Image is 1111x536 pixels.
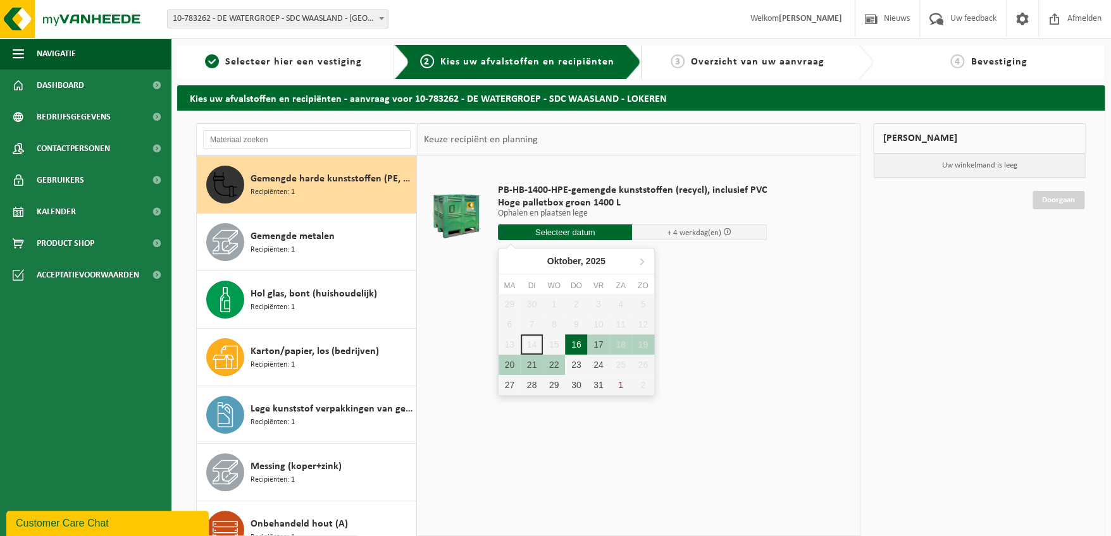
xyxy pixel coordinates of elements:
span: Recipiënten: 1 [251,359,295,371]
div: 23 [565,355,587,375]
button: Gemengde metalen Recipiënten: 1 [197,214,417,271]
span: Karton/papier, los (bedrijven) [251,344,379,359]
button: Hol glas, bont (huishoudelijk) Recipiënten: 1 [197,271,417,329]
div: 22 [543,355,565,375]
div: Oktober, [542,251,611,271]
span: Acceptatievoorwaarden [37,259,139,291]
div: za [609,279,631,292]
span: Hoge palletbox groen 1400 L [498,197,767,209]
span: Lege kunststof verpakkingen van gevaarlijke stoffen [251,401,413,417]
span: Recipiënten: 1 [251,417,295,429]
span: Contactpersonen [37,133,110,164]
span: Dashboard [37,70,84,101]
div: [PERSON_NAME] [873,123,1086,154]
span: Messing (koper+zink) [251,459,342,474]
button: Karton/papier, los (bedrijven) Recipiënten: 1 [197,329,417,386]
span: Recipiënten: 1 [251,474,295,486]
div: wo [543,279,565,292]
div: zo [632,279,654,292]
p: Ophalen en plaatsen lege [498,209,767,218]
span: PB-HB-1400-HPE-gemengde kunststoffen (recycl), inclusief PVC [498,184,767,197]
div: di [521,279,543,292]
span: Kies uw afvalstoffen en recipiënten [440,57,614,67]
button: Messing (koper+zink) Recipiënten: 1 [197,444,417,501]
a: 1Selecteer hier een vestiging [183,54,384,70]
div: 16 [565,334,587,355]
span: Overzicht van uw aanvraag [691,57,824,67]
span: Hol glas, bont (huishoudelijk) [251,286,377,301]
div: 29 [543,375,565,395]
iframe: chat widget [6,508,211,536]
div: 20 [499,355,521,375]
span: 2 [420,54,434,68]
div: do [565,279,587,292]
div: vr [587,279,609,292]
span: 1 [205,54,219,68]
span: Bevestiging [971,57,1027,67]
div: 27 [499,375,521,395]
i: 2025 [586,257,605,265]
div: 28 [521,375,543,395]
div: 17 [587,334,609,355]
span: Navigatie [37,38,76,70]
span: Bedrijfsgegevens [37,101,111,133]
span: Selecteer hier een vestiging [225,57,362,67]
div: 31 [587,375,609,395]
span: Onbehandeld hout (A) [251,516,348,532]
a: Doorgaan [1033,191,1084,209]
span: Kalender [37,196,76,228]
span: 3 [671,54,685,68]
span: Gemengde harde kunststoffen (PE, PP en PVC), recycleerbaar (industrieel) [251,171,413,186]
h2: Kies uw afvalstoffen en recipiënten - aanvraag voor 10-783262 - DE WATERGROEP - SDC WAASLAND - LO... [177,85,1105,110]
p: Uw winkelmand is leeg [874,154,1086,178]
span: Product Shop [37,228,94,259]
div: 21 [521,355,543,375]
span: 10-783262 - DE WATERGROEP - SDC WAASLAND - LOKEREN [167,9,388,28]
strong: [PERSON_NAME] [779,14,842,23]
input: Materiaal zoeken [203,130,411,149]
button: Gemengde harde kunststoffen (PE, PP en PVC), recycleerbaar (industrieel) Recipiënten: 1 [197,156,417,214]
div: ma [499,279,521,292]
span: Recipiënten: 1 [251,244,295,256]
div: 30 [565,375,587,395]
button: Lege kunststof verpakkingen van gevaarlijke stoffen Recipiënten: 1 [197,386,417,444]
span: + 4 werkdag(en) [667,229,721,237]
span: Recipiënten: 1 [251,301,295,314]
span: Gemengde metalen [251,229,335,244]
div: 24 [587,355,609,375]
span: Recipiënten: 1 [251,186,295,198]
span: 10-783262 - DE WATERGROEP - SDC WAASLAND - LOKEREN [168,10,388,28]
div: Keuze recipiënt en planning [418,124,544,155]
span: Gebruikers [37,164,84,196]
input: Selecteer datum [498,224,633,240]
span: 4 [950,54,964,68]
